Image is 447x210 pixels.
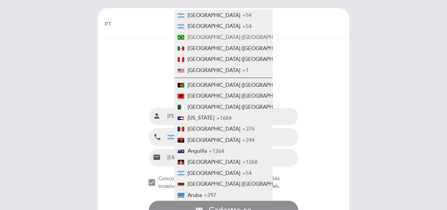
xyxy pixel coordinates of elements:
span: [US_STATE] [188,115,214,121]
span: [GEOGRAPHIC_DATA] [188,12,240,19]
span: [GEOGRAPHIC_DATA] (‫[GEOGRAPHIC_DATA]‬‎) [188,82,297,88]
span: [GEOGRAPHIC_DATA] ([GEOGRAPHIC_DATA]) [188,34,297,41]
span: +54 [242,12,252,19]
div: Argentina: +54 [165,129,198,145]
span: [GEOGRAPHIC_DATA] [188,137,240,143]
span: [GEOGRAPHIC_DATA] [188,23,240,29]
span: +1 [242,67,249,74]
i: person [153,112,161,120]
span: [GEOGRAPHIC_DATA] [188,126,240,132]
div: Cadastre-se com [149,45,299,57]
span: +1684 [216,115,232,121]
span: [GEOGRAPHIC_DATA] ([GEOGRAPHIC_DATA]) [188,56,297,63]
span: [GEOGRAPHIC_DATA] [188,159,240,165]
span: [GEOGRAPHIC_DATA] [188,170,240,177]
span: Aruba [188,192,202,199]
input: Email [165,149,298,166]
span: [GEOGRAPHIC_DATA] [188,67,240,74]
span: [GEOGRAPHIC_DATA] ([GEOGRAPHIC_DATA]) [188,93,297,99]
span: +54 [242,23,252,29]
span: Concordo que o restaurante me envie informações ocasionais sobre eventos ou celebrações especiais. [158,175,280,189]
span: +1264 [209,148,224,154]
span: [GEOGRAPHIC_DATA] (‫[GEOGRAPHIC_DATA]‬‎) [188,104,297,110]
i: local_phone [153,133,161,141]
span: +297 [204,192,216,199]
span: Anguilla [188,148,207,154]
div: +54 [168,133,187,142]
span: +54 [242,170,252,177]
input: Nombre e Sobrenome [165,108,298,125]
md-checkbox: NEW_MODAL_AGREE_RESTAURANT_SEND_OCCASIONAL_INFO [149,175,299,190]
span: +244 [242,137,255,143]
span: [GEOGRAPHIC_DATA] ([GEOGRAPHIC_DATA]) [188,45,297,52]
span: [GEOGRAPHIC_DATA] ([GEOGRAPHIC_DATA]) [188,181,297,187]
i: email [153,153,161,161]
span: +1268 [242,159,258,165]
span: +376 [242,126,255,132]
